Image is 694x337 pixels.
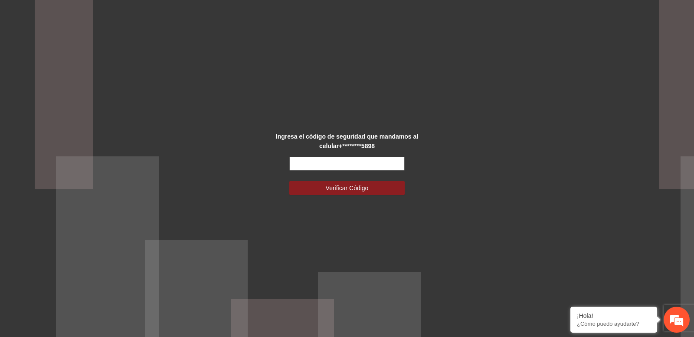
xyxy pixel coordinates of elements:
[577,312,651,319] div: ¡Hola!
[142,4,163,25] div: Minimizar ventana de chat en vivo
[45,44,146,55] div: Chatee con nosotros ahora
[326,183,369,193] span: Verificar Código
[50,116,120,203] span: Estamos en línea.
[4,237,165,267] textarea: Escriba su mensaje y pulse “Intro”
[577,321,651,327] p: ¿Cómo puedo ayudarte?
[276,133,418,149] strong: Ingresa el código de seguridad que mandamos al celular +********5898
[289,181,405,195] button: Verificar Código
